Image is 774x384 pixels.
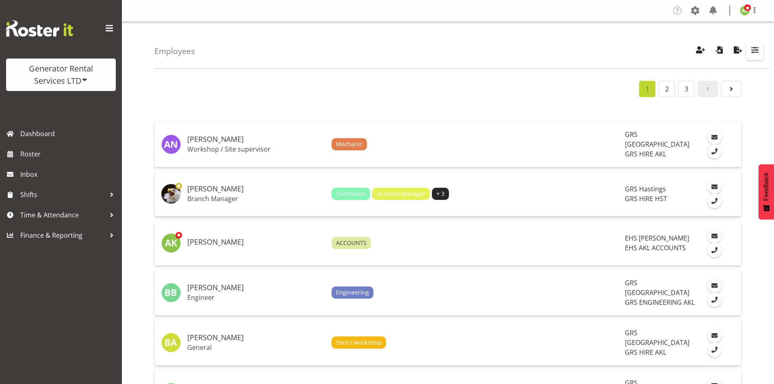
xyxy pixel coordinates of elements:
[625,184,666,193] span: GRS Hastings
[20,148,118,160] span: Roster
[707,144,722,158] a: Call Employee
[336,338,382,347] span: Yard / workshop
[707,243,722,257] a: Call Employee
[336,239,366,247] span: ACCOUNTS
[763,172,770,201] span: Feedback
[625,194,667,203] span: GRS HIRE HST
[729,42,746,60] button: Export Employees
[625,278,689,297] span: GRS [GEOGRAPHIC_DATA]
[759,164,774,219] button: Feedback - Show survey
[692,42,709,60] button: Create Employees
[6,20,73,37] img: Rosterit website logo
[161,333,181,352] img: brandon-adonis9902.jpg
[746,42,763,60] button: Filter Employees
[161,233,181,253] img: angela-kerrigan9606.jpg
[707,278,722,293] a: Email Employee
[187,135,325,143] h5: [PERSON_NAME]
[187,145,325,153] p: Workshop / Site supervisor
[20,229,106,241] span: Finance & Reporting
[187,185,325,193] h5: [PERSON_NAME]
[377,189,425,198] span: Account Manager
[625,298,695,307] span: GRS ENGINEERING AKL
[187,238,325,246] h5: [PERSON_NAME]
[711,42,728,60] button: Import Employees
[187,284,325,292] h5: [PERSON_NAME]
[336,189,366,198] span: Technician
[659,81,675,97] a: Page 2.
[625,328,689,347] span: GRS [GEOGRAPHIC_DATA]
[678,81,694,97] a: Page 3.
[187,293,325,302] p: Engineer
[707,130,722,144] a: Email Employee
[740,6,750,15] img: angela-kerrigan9606.jpg
[161,135,181,154] img: aaron-naish5730.jpg
[161,184,181,204] img: andrew-crenfeldtab2e0c3de70d43fd7286f7b271d34304.png
[707,229,722,243] a: Email Employee
[625,348,666,357] span: GRS HIRE AKL
[707,328,722,343] a: Email Employee
[707,194,722,208] a: Call Employee
[187,334,325,342] h5: [PERSON_NAME]
[625,130,689,149] span: GRS [GEOGRAPHIC_DATA]
[14,63,108,87] div: Generator Rental Services LTD
[625,243,686,252] span: EHS AKL ACCOUNTS
[336,140,362,149] span: Mechanic
[707,293,722,307] a: Call Employee
[187,343,325,351] p: General
[707,343,722,357] a: Call Employee
[20,128,118,140] span: Dashboard
[20,189,106,201] span: Shifts
[20,209,106,221] span: Time & Attendance
[707,180,722,194] a: Email Employee
[20,168,118,180] span: Inbox
[625,234,689,243] span: EHS [PERSON_NAME]
[721,81,741,97] a: Page 2.
[436,189,444,198] span: + 3
[625,150,666,158] span: GRS HIRE AKL
[154,47,195,56] h4: Employees
[698,81,718,97] a: Page 0.
[187,195,325,203] p: Branch Manager
[336,288,369,297] span: Engineering
[161,283,181,302] img: ben-bennington151.jpg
